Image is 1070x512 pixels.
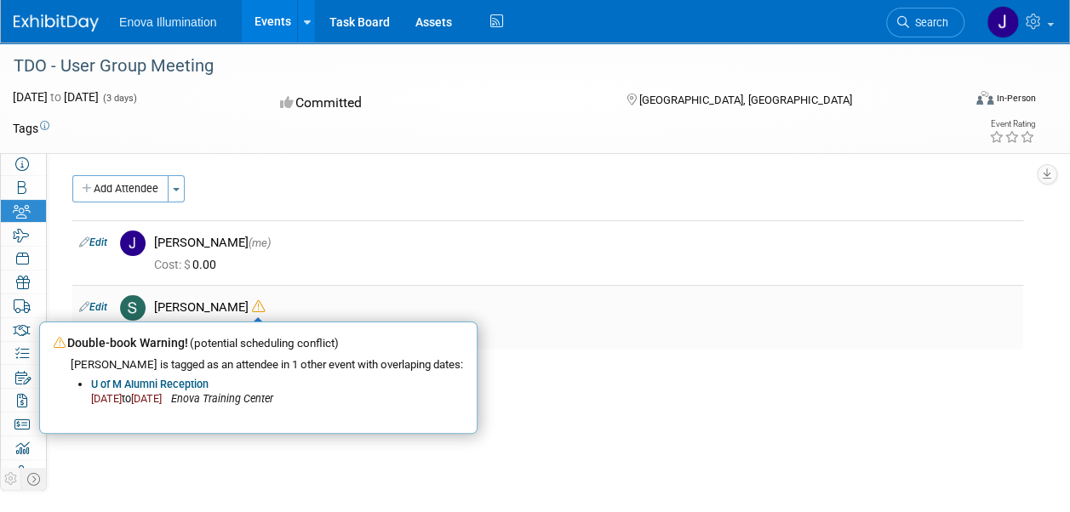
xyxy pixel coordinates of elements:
[119,15,216,29] span: Enova Illumination
[21,468,47,490] td: Toggle Event Tabs
[987,6,1019,38] img: JeffM Metcalf
[101,93,137,104] span: (3 days)
[909,16,948,29] span: Search
[252,300,265,313] i: Double-book Warning!
[48,90,64,104] span: to
[976,91,993,105] img: Format-Inperson.png
[1,468,21,490] td: Personalize Event Tab Strip
[72,175,169,202] button: Add Attendee
[120,230,146,256] img: J.jpg
[639,94,852,106] span: [GEOGRAPHIC_DATA], [GEOGRAPHIC_DATA]
[154,235,1016,251] div: [PERSON_NAME]
[171,391,273,406] span: Enova Training Center
[154,299,1016,316] div: [PERSON_NAME]
[91,392,162,405] span: [DATE] [DATE]
[887,88,1036,114] div: Event Format
[91,378,209,390] a: U of M Alumni Reception
[71,357,463,373] div: [PERSON_NAME] is tagged as an attendee in 1 other event with overlaping dates:
[79,236,107,248] a: Edit
[996,92,1036,105] div: In-Person
[14,14,99,31] img: ExhibitDay
[886,8,964,37] a: Search
[154,258,192,271] span: Cost: $
[154,258,223,271] span: 0.00
[190,337,339,350] span: (potential scheduling conflict)
[8,51,948,82] div: TDO - User Group Meeting
[249,236,271,249] span: (me)
[122,392,131,405] span: to
[275,88,599,118] div: Committed
[13,120,49,137] td: Tags
[120,295,146,321] img: S.jpg
[989,120,1035,128] div: Event Rating
[13,90,99,104] span: [DATE] [DATE]
[79,301,107,313] a: Edit
[54,335,463,351] div: Double-book Warning!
